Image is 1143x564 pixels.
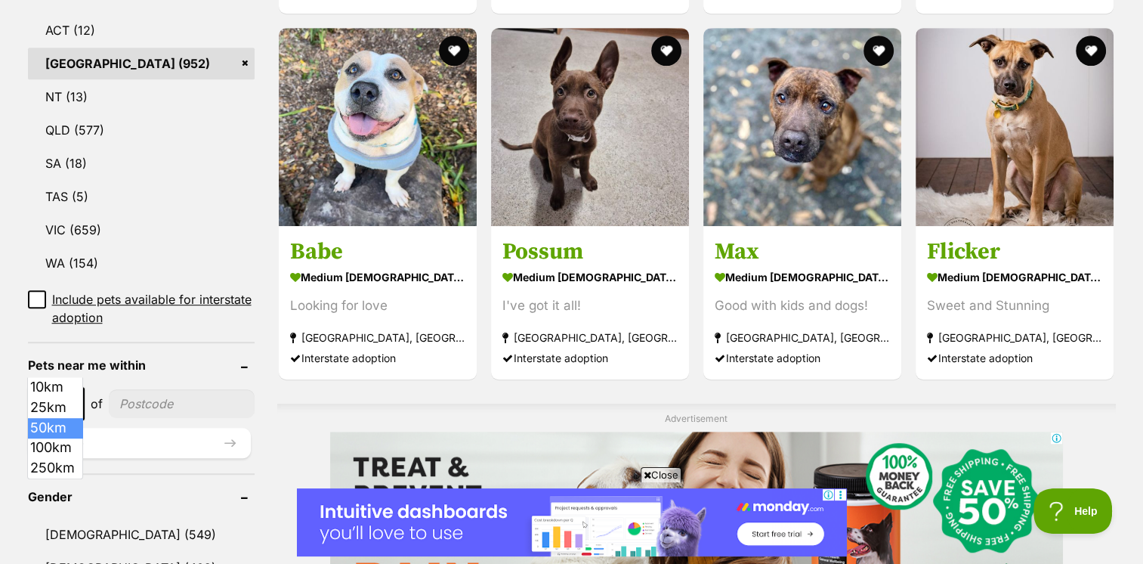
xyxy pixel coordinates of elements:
strong: [GEOGRAPHIC_DATA], [GEOGRAPHIC_DATA] [502,327,678,348]
button: Update [28,428,251,458]
a: ACT (12) [28,14,255,46]
div: Good with kids and dogs! [715,296,890,316]
iframe: Advertisement [297,488,847,556]
header: Gender [28,490,255,504]
span: Include pets available for interstate adoption [52,290,255,327]
strong: medium [DEMOGRAPHIC_DATA] Dog [290,266,465,288]
input: postcode [109,389,255,418]
strong: medium [DEMOGRAPHIC_DATA] Dog [502,266,678,288]
span: Close [641,467,681,482]
img: Babe - American Staffordshire Terrier Dog [279,28,477,226]
h3: Babe [290,237,465,266]
a: Babe medium [DEMOGRAPHIC_DATA] Dog Looking for love [GEOGRAPHIC_DATA], [GEOGRAPHIC_DATA] Intersta... [279,226,477,380]
a: Max medium [DEMOGRAPHIC_DATA] Dog Good with kids and dogs! [GEOGRAPHIC_DATA], [GEOGRAPHIC_DATA] I... [703,226,901,380]
a: Include pets available for interstate adoption [28,290,255,327]
div: Interstate adoption [502,348,678,368]
div: Sweet and Stunning [927,296,1102,316]
img: Possum - Australian Kelpie Dog [491,28,689,226]
a: [DEMOGRAPHIC_DATA] (549) [28,519,255,550]
span: of [91,395,103,413]
a: VIC (659) [28,214,255,246]
strong: medium [DEMOGRAPHIC_DATA] Dog [927,266,1102,288]
a: SA (18) [28,147,255,179]
strong: [GEOGRAPHIC_DATA], [GEOGRAPHIC_DATA] [715,327,890,348]
a: NT (13) [28,81,255,113]
a: WA (154) [28,247,255,279]
li: 250km [28,458,82,479]
h3: Possum [502,237,678,266]
div: Interstate adoption [715,348,890,368]
header: Pets near me within [28,358,255,372]
img: Flicker - Staffordshire Bull Terrier x Belgian Shepherd - Malinois x Boxer Dog [916,28,1114,226]
div: I've got it all! [502,296,678,316]
h3: Max [715,237,890,266]
a: [GEOGRAPHIC_DATA] (952) [28,48,255,79]
h3: Flicker [927,237,1102,266]
div: Interstate adoption [927,348,1102,368]
img: Max - Staffordshire Bull Terrier Dog [703,28,901,226]
button: favourite [651,36,681,66]
button: favourite [1077,36,1107,66]
li: 25km [28,398,82,418]
li: 100km [28,438,82,458]
div: Looking for love [290,296,465,316]
a: Possum medium [DEMOGRAPHIC_DATA] Dog I've got it all! [GEOGRAPHIC_DATA], [GEOGRAPHIC_DATA] Inters... [491,226,689,380]
a: Flicker medium [DEMOGRAPHIC_DATA] Dog Sweet and Stunning [GEOGRAPHIC_DATA], [GEOGRAPHIC_DATA] Int... [916,226,1114,380]
li: 50km [28,418,82,438]
strong: medium [DEMOGRAPHIC_DATA] Dog [715,266,890,288]
strong: [GEOGRAPHIC_DATA], [GEOGRAPHIC_DATA] [290,327,465,348]
div: Interstate adoption [290,348,465,368]
strong: [GEOGRAPHIC_DATA], [GEOGRAPHIC_DATA] [927,327,1102,348]
li: 10km [28,377,82,398]
iframe: Help Scout Beacon - Open [1033,488,1113,534]
button: favourite [863,36,894,66]
button: favourite [439,36,469,66]
a: TAS (5) [28,181,255,212]
a: QLD (577) [28,114,255,146]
